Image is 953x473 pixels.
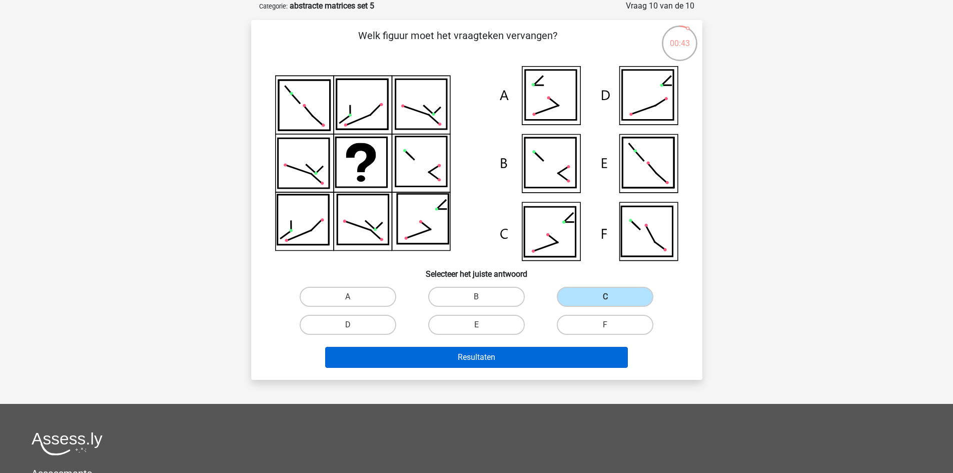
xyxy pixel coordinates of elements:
[428,315,525,335] label: E
[32,432,103,455] img: Assessly logo
[557,315,653,335] label: F
[267,28,649,58] p: Welk figuur moet het vraagteken vervangen?
[300,287,396,307] label: A
[661,25,698,50] div: 00:43
[428,287,525,307] label: B
[290,1,374,11] strong: abstracte matrices set 5
[300,315,396,335] label: D
[267,261,686,279] h6: Selecteer het juiste antwoord
[259,3,288,10] small: Categorie:
[325,347,628,368] button: Resultaten
[557,287,653,307] label: C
